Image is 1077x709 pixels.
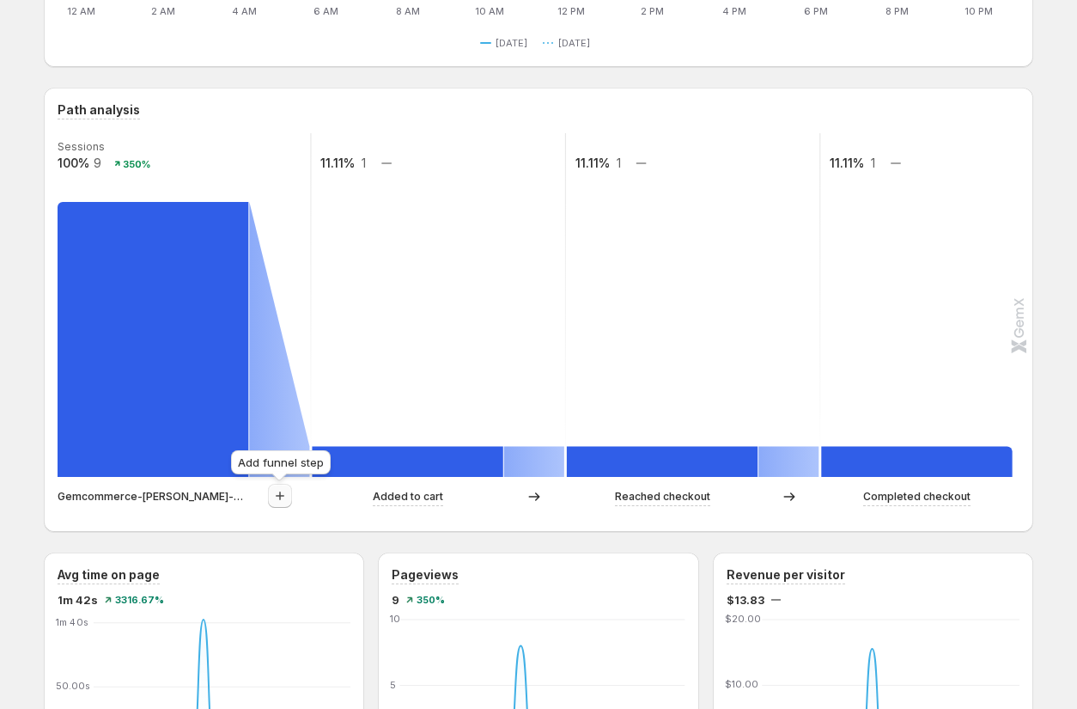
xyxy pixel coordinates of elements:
[56,616,89,628] text: 1m 40s
[320,156,355,170] text: 11.11%
[617,156,621,170] text: 1
[58,156,89,170] text: 100%
[830,156,864,170] text: 11.11%
[390,679,396,691] text: 5
[557,5,585,17] text: 12 PM
[417,595,445,605] span: 350%
[58,101,140,119] h3: Path analysis
[58,566,160,584] h3: Avg time on page
[115,595,164,605] span: 3316.67%
[821,446,1012,477] path: Completed checkout: 1
[58,488,249,505] p: Gemcommerce-[PERSON_NAME]-dev
[312,446,502,477] path: Added to cart: 1
[725,679,758,691] text: $10.00
[722,5,746,17] text: 4 PM
[641,5,664,17] text: 2 PM
[232,5,257,17] text: 4 AM
[123,158,150,170] text: 350%
[804,5,828,17] text: 6 PM
[392,591,399,608] span: 9
[558,36,590,50] span: [DATE]
[392,566,459,584] h3: Pageviews
[615,488,710,505] p: Reached checkout
[58,591,98,608] span: 1m 42s
[151,5,175,17] text: 2 AM
[871,156,875,170] text: 1
[313,5,338,17] text: 6 AM
[396,5,420,17] text: 8 AM
[496,36,527,50] span: [DATE]
[94,156,101,170] text: 9
[362,156,366,170] text: 1
[480,33,534,53] button: [DATE]
[725,613,761,625] text: $20.00
[727,566,845,584] h3: Revenue per visitor
[373,488,443,505] p: Added to cart
[58,140,105,153] text: Sessions
[543,33,597,53] button: [DATE]
[575,156,610,170] text: 11.11%
[390,613,400,625] text: 10
[863,488,971,505] p: Completed checkout
[727,591,764,608] span: $13.83
[475,5,504,17] text: 10 AM
[56,680,91,692] text: 50.00s
[964,5,993,17] text: 10 PM
[885,5,909,17] text: 8 PM
[67,5,95,17] text: 12 AM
